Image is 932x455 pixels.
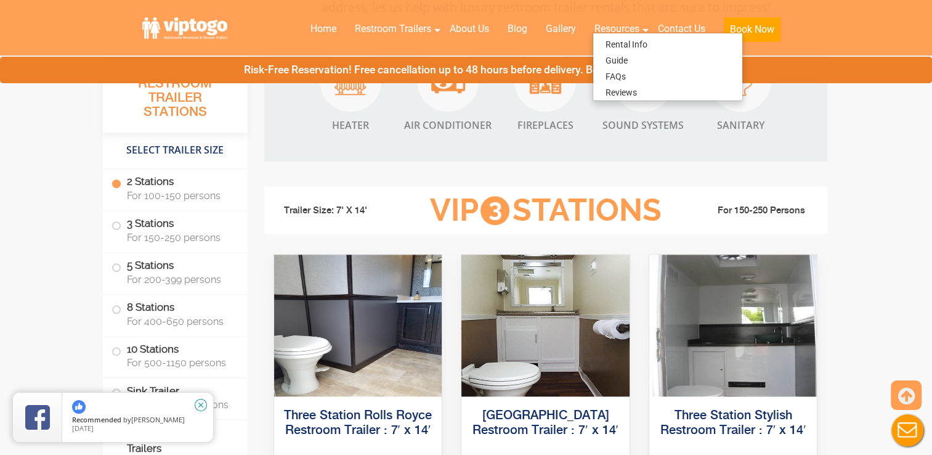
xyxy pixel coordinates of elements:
li: Trailer Size: 7' X 14' [273,192,411,229]
span: Sanitary [710,118,771,133]
a: FAQs [593,68,638,84]
a: Resources [585,15,649,43]
a: Three Station Rolls Royce Restroom Trailer : 7′ x 14′ [284,409,432,437]
a: Restroom Trailers [346,15,440,43]
span: For 150-250 persons [127,232,233,244]
label: 8 Stations [111,295,239,333]
a: Three Station Stylish Restroom Trailer : 7′ x 14′ [660,409,806,437]
label: 2 Stations [111,169,239,207]
span: For 400-650 persons [127,316,233,327]
img: thumbs up icon [72,400,86,414]
span: by [72,416,203,425]
h3: VIP Stations [410,194,680,227]
span: 3 [480,196,509,225]
a: close [187,391,214,419]
span: Heater [320,118,381,133]
label: Sink Trailer [111,378,239,416]
label: 10 Stations [111,337,239,375]
h3: All Portable Restroom Trailer Stations [103,59,248,133]
span: For 100-150 persons [127,190,233,202]
label: 5 Stations [111,253,239,291]
img: Side view of three station restroom trailer with three separate doors with signs [649,255,817,396]
span: [PERSON_NAME] [131,415,185,424]
i: close [195,399,207,411]
a: Book Now [715,15,790,49]
a: Gallery [537,15,585,43]
span: For 500-1150 persons [127,357,233,369]
span: For 200-399 persons [127,274,233,285]
span: [DATE] [72,424,94,433]
a: Guide [593,52,640,68]
span: Sound Systems [602,118,684,133]
a: Reviews [593,84,649,100]
a: [GEOGRAPHIC_DATA] Restroom Trailer : 7′ x 14′ [472,409,618,437]
span: Fireplaces [514,118,576,133]
li: For 150-250 Persons [681,203,819,218]
a: Home [301,15,346,43]
button: Book Now [724,17,780,42]
a: Blog [498,15,537,43]
span: Recommended [72,415,121,424]
label: 3 Stations [111,211,239,249]
span: Air Conditioner [404,118,492,133]
a: Contact Us [649,15,715,43]
img: Review Rating [25,405,50,430]
button: Live Chat [883,406,932,455]
h4: Select Trailer Size [103,139,248,162]
a: Rental Info [593,36,660,52]
img: Side view of three station restroom trailer with three separate doors with signs [274,255,442,396]
img: Side view of three station restroom trailer with three separate doors with signs [461,255,630,396]
a: About Us [440,15,498,43]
